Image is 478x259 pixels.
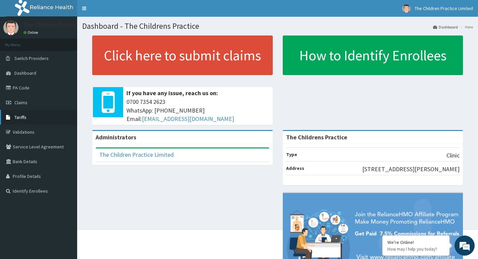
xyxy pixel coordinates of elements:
a: Click here to submit claims [92,36,273,75]
a: Dashboard [433,24,458,30]
a: Online [23,30,40,35]
span: The Children Practice Limited [415,5,473,11]
span: We're online! [39,84,93,152]
img: User Image [402,4,411,13]
span: Claims [14,100,28,106]
b: If you have any issue, reach us on: [126,89,218,97]
li: Here [459,24,473,30]
p: [STREET_ADDRESS][PERSON_NAME] [362,165,460,174]
img: User Image [3,20,18,35]
img: d_794563401_company_1708531726252_794563401 [12,34,27,50]
h1: Dashboard - The Childrens Practice [82,22,473,30]
a: [EMAIL_ADDRESS][DOMAIN_NAME] [142,115,234,123]
a: The Children Practice Limited [99,151,174,158]
div: We're Online! [387,239,444,245]
textarea: Type your message and hit 'Enter' [3,183,128,206]
div: Chat with us now [35,38,113,46]
b: Administrators [96,133,136,141]
a: How to Identify Enrollees [283,36,463,75]
span: Tariffs [14,114,26,120]
p: Clinic [446,151,460,160]
span: Dashboard [14,70,36,76]
p: How may I help you today? [387,246,444,252]
span: Switch Providers [14,55,49,61]
strong: The Childrens Practice [286,133,347,141]
div: Minimize live chat window [110,3,126,19]
span: 0700 7354 2623 WhatsApp: [PHONE_NUMBER] Email: [126,98,269,123]
b: Address [286,165,304,171]
p: The Children Practice Limited [23,22,101,28]
b: Type [286,151,297,157]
